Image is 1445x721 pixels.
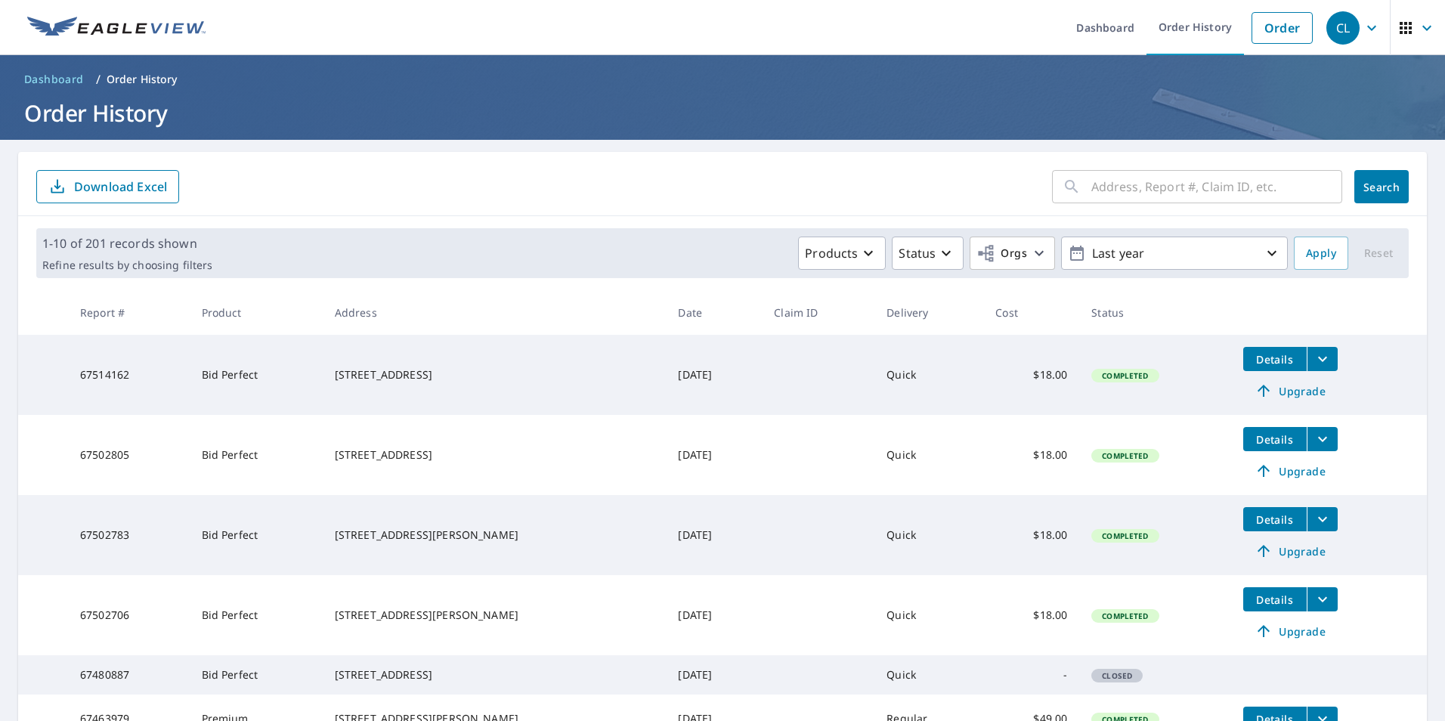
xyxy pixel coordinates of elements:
[335,367,654,382] div: [STREET_ADDRESS]
[983,575,1079,655] td: $18.00
[190,575,323,655] td: Bid Perfect
[1091,166,1342,208] input: Address, Report #, Claim ID, etc.
[1252,432,1298,447] span: Details
[874,415,983,495] td: Quick
[1243,427,1307,451] button: detailsBtn-67502805
[892,237,964,270] button: Status
[874,495,983,575] td: Quick
[1307,347,1338,371] button: filesDropdownBtn-67514162
[970,237,1055,270] button: Orgs
[666,495,762,575] td: [DATE]
[666,335,762,415] td: [DATE]
[983,495,1079,575] td: $18.00
[68,575,190,655] td: 67502706
[190,415,323,495] td: Bid Perfect
[68,290,190,335] th: Report #
[1306,244,1336,263] span: Apply
[1243,539,1338,563] a: Upgrade
[42,258,212,272] p: Refine results by choosing filters
[1093,370,1157,381] span: Completed
[874,655,983,695] td: Quick
[107,72,178,87] p: Order History
[983,335,1079,415] td: $18.00
[805,244,858,262] p: Products
[190,335,323,415] td: Bid Perfect
[24,72,84,87] span: Dashboard
[68,655,190,695] td: 67480887
[983,290,1079,335] th: Cost
[798,237,886,270] button: Products
[1079,290,1230,335] th: Status
[96,70,101,88] li: /
[976,244,1027,263] span: Orgs
[1252,462,1329,480] span: Upgrade
[666,290,762,335] th: Date
[1093,611,1157,621] span: Completed
[1354,170,1409,203] button: Search
[190,290,323,335] th: Product
[1307,507,1338,531] button: filesDropdownBtn-67502783
[36,170,179,203] button: Download Excel
[983,415,1079,495] td: $18.00
[1093,531,1157,541] span: Completed
[18,67,1427,91] nav: breadcrumb
[1252,542,1329,560] span: Upgrade
[335,608,654,623] div: [STREET_ADDRESS][PERSON_NAME]
[68,415,190,495] td: 67502805
[1252,622,1329,640] span: Upgrade
[1252,382,1329,400] span: Upgrade
[190,655,323,695] td: Bid Perfect
[874,290,983,335] th: Delivery
[1243,507,1307,531] button: detailsBtn-67502783
[1243,459,1338,483] a: Upgrade
[1252,593,1298,607] span: Details
[68,495,190,575] td: 67502783
[190,495,323,575] td: Bid Perfect
[1252,12,1313,44] a: Order
[1252,512,1298,527] span: Details
[899,244,936,262] p: Status
[1294,237,1348,270] button: Apply
[335,447,654,463] div: [STREET_ADDRESS]
[1252,352,1298,367] span: Details
[1243,379,1338,403] a: Upgrade
[1307,427,1338,451] button: filesDropdownBtn-67502805
[666,415,762,495] td: [DATE]
[1086,240,1263,267] p: Last year
[335,667,654,682] div: [STREET_ADDRESS]
[1326,11,1360,45] div: CL
[323,290,667,335] th: Address
[18,97,1427,128] h1: Order History
[666,575,762,655] td: [DATE]
[1307,587,1338,611] button: filesDropdownBtn-67502706
[1093,450,1157,461] span: Completed
[27,17,206,39] img: EV Logo
[1366,180,1397,194] span: Search
[874,575,983,655] td: Quick
[68,335,190,415] td: 67514162
[335,528,654,543] div: [STREET_ADDRESS][PERSON_NAME]
[1061,237,1288,270] button: Last year
[1243,347,1307,371] button: detailsBtn-67514162
[1243,619,1338,643] a: Upgrade
[42,234,212,252] p: 1-10 of 201 records shown
[1243,587,1307,611] button: detailsBtn-67502706
[762,290,874,335] th: Claim ID
[1093,670,1141,681] span: Closed
[666,655,762,695] td: [DATE]
[18,67,90,91] a: Dashboard
[874,335,983,415] td: Quick
[74,178,167,195] p: Download Excel
[983,655,1079,695] td: -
